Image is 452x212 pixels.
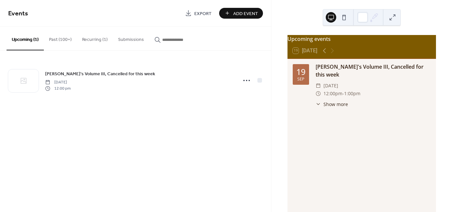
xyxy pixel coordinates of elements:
[219,8,263,19] button: Add Event
[297,77,304,81] div: Sep
[316,82,321,90] div: ​
[287,35,436,43] div: Upcoming events
[342,90,344,97] span: -
[316,90,321,97] div: ​
[8,7,28,20] span: Events
[316,63,431,79] div: [PERSON_NAME]'s Volume III, Cancelled for this week
[113,26,149,50] button: Submissions
[45,85,71,91] span: 12:00 pm
[45,70,155,78] a: [PERSON_NAME]'s Volume III, Cancelled for this week
[194,10,212,17] span: Export
[44,26,77,50] button: Past (100+)
[323,101,348,108] span: Show more
[45,71,155,78] span: [PERSON_NAME]'s Volume III, Cancelled for this week
[344,90,360,97] span: 1:00pm
[296,68,305,76] div: 19
[323,90,342,97] span: 12:00pm
[323,82,338,90] span: [DATE]
[316,101,348,108] button: ​Show more
[180,8,217,19] a: Export
[233,10,258,17] span: Add Event
[45,79,71,85] span: [DATE]
[77,26,113,50] button: Recurring (1)
[7,26,44,50] button: Upcoming (1)
[316,101,321,108] div: ​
